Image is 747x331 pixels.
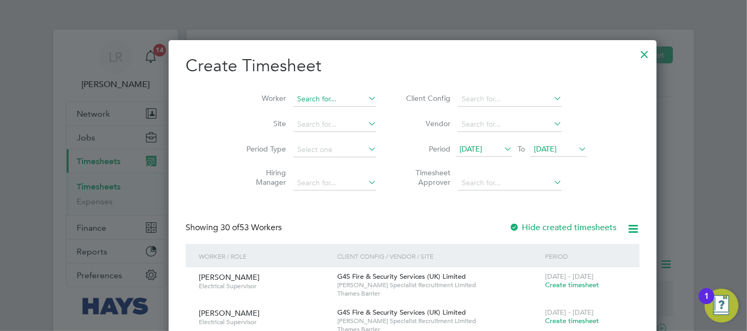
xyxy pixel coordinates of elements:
[458,92,562,107] input: Search for...
[186,55,640,77] h2: Create Timesheet
[545,308,594,317] span: [DATE] - [DATE]
[335,244,542,268] div: Client Config / Vendor / Site
[459,144,482,154] span: [DATE]
[293,176,376,191] input: Search for...
[293,117,376,132] input: Search for...
[704,296,709,310] div: 1
[337,289,540,298] span: Thames Barrier
[199,308,260,318] span: [PERSON_NAME]
[238,144,286,154] label: Period Type
[196,244,335,268] div: Worker / Role
[545,280,599,289] span: Create timesheet
[337,317,540,325] span: [PERSON_NAME] Specialist Recruitment Limited
[199,318,329,326] span: Electrical Supervisor
[337,272,466,281] span: G4S Fire & Security Services (UK) Limited
[534,144,557,154] span: [DATE]
[403,119,450,128] label: Vendor
[238,119,286,128] label: Site
[545,316,599,325] span: Create timesheet
[403,168,450,187] label: Timesheet Approver
[293,92,376,107] input: Search for...
[458,176,562,191] input: Search for...
[542,244,629,268] div: Period
[337,281,540,289] span: [PERSON_NAME] Specialist Recruitment Limited
[220,222,239,233] span: 30 of
[293,143,376,157] input: Select one
[705,289,739,323] button: Open Resource Center, 1 new notification
[403,144,450,154] label: Period
[458,117,562,132] input: Search for...
[337,308,466,317] span: G4S Fire & Security Services (UK) Limited
[545,272,594,281] span: [DATE] - [DATE]
[220,222,282,233] span: 53 Workers
[509,222,616,233] label: Hide created timesheets
[514,142,528,156] span: To
[186,222,284,233] div: Showing
[238,93,286,103] label: Worker
[238,168,286,187] label: Hiring Manager
[403,93,450,103] label: Client Config
[199,272,260,282] span: [PERSON_NAME]
[199,282,329,290] span: Electrical Supervisor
